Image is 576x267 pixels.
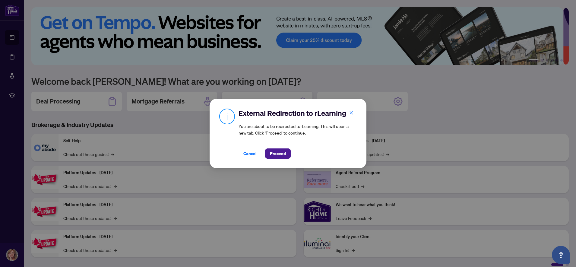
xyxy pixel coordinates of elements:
button: Open asap [552,246,570,264]
button: Proceed [265,148,291,159]
div: You are about to be redirected to rLearning . This will open a new tab. Click ‘Proceed’ to continue. [239,108,357,159]
button: Cancel [239,148,261,159]
span: Cancel [243,149,257,158]
span: close [349,111,353,115]
h2: External Redirection to rLearning [239,108,357,118]
img: Info Icon [219,108,235,124]
span: Proceed [270,149,286,158]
